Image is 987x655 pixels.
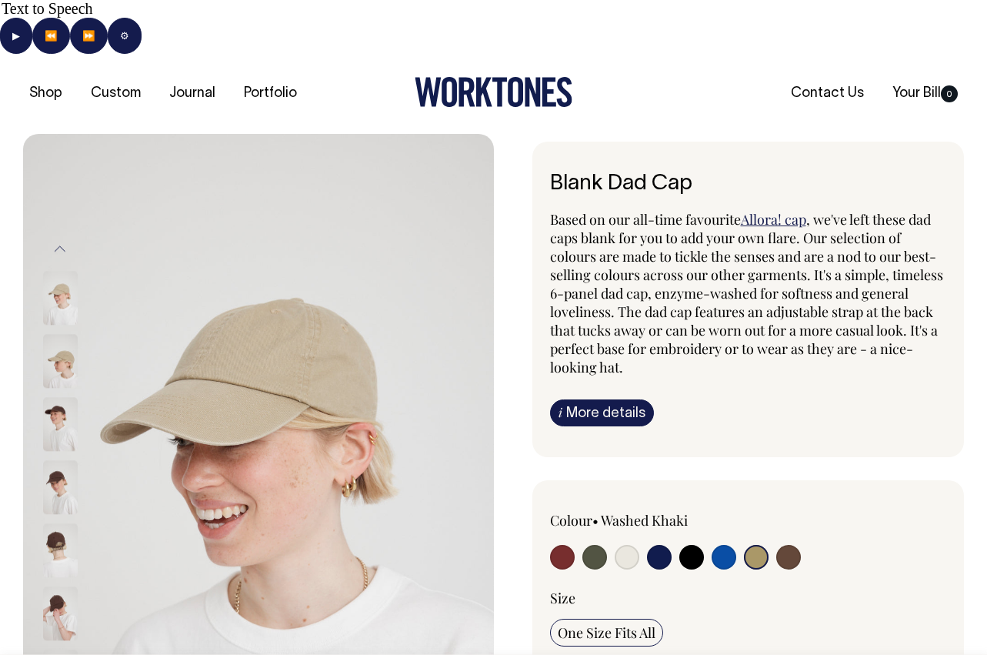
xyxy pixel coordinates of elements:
[558,623,655,642] span: One Size Fits All
[32,18,70,54] button: Previous
[741,210,806,229] a: Allora! cap
[941,85,958,102] span: 0
[601,511,688,530] label: Washed Khaki
[43,586,78,640] img: espresso
[43,397,78,451] img: espresso
[550,589,947,607] div: Size
[886,81,964,106] a: Your Bill0
[48,232,72,266] button: Previous
[559,404,562,420] span: i
[550,399,654,426] a: iMore details
[785,81,870,106] a: Contact Us
[592,511,599,530] span: •
[550,210,741,229] span: Based on our all-time favourite
[550,210,943,376] span: , we've left these dad caps blank for you to add your own flare. Our selection of colours are mad...
[550,511,709,530] div: Colour
[43,334,78,388] img: washed-khaki
[43,523,78,577] img: espresso
[23,81,68,106] a: Shop
[108,18,142,54] button: Settings
[163,81,222,106] a: Journal
[70,18,108,54] button: Forward
[550,172,947,196] h6: Blank Dad Cap
[85,81,147,106] a: Custom
[550,619,663,647] input: One Size Fits All
[238,81,303,106] a: Portfolio
[43,460,78,514] img: espresso
[43,271,78,325] img: washed-khaki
